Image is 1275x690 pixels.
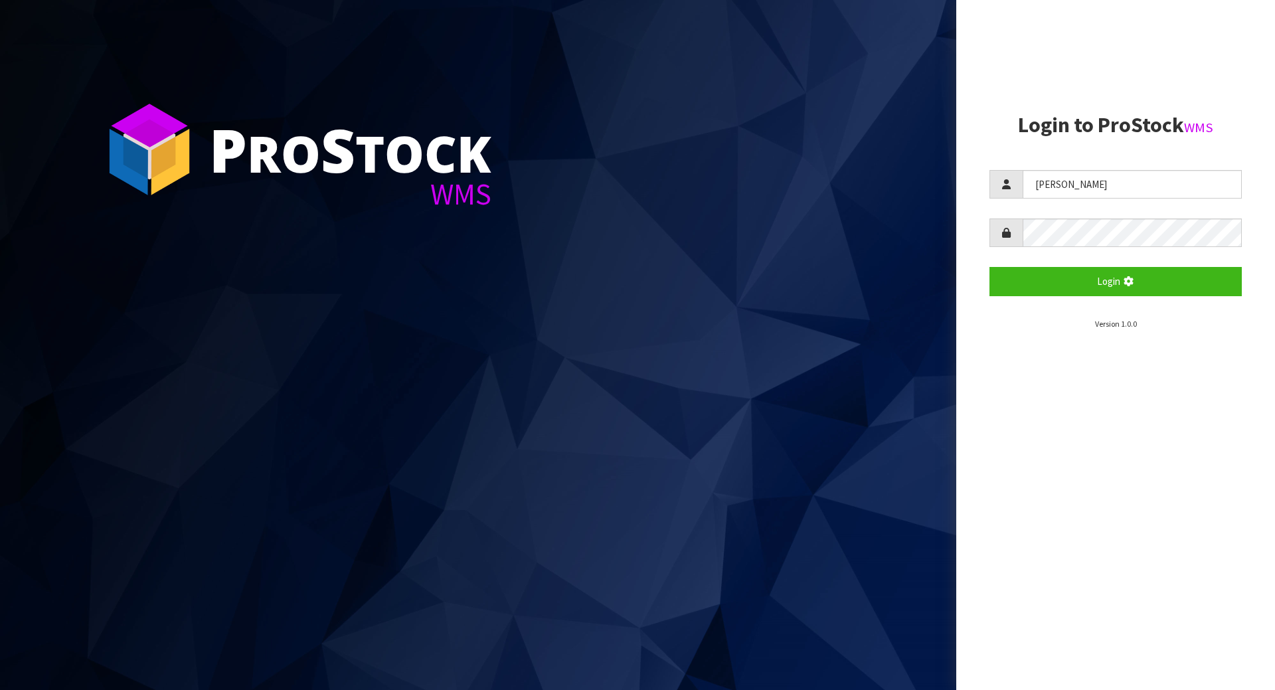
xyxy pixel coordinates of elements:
[989,267,1242,296] button: Login
[1184,119,1213,136] small: WMS
[1023,170,1242,199] input: Username
[321,109,355,190] span: S
[1095,319,1137,329] small: Version 1.0.0
[989,114,1242,137] h2: Login to ProStock
[209,179,491,209] div: WMS
[209,109,247,190] span: P
[100,100,199,199] img: ProStock Cube
[209,120,491,179] div: ro tock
